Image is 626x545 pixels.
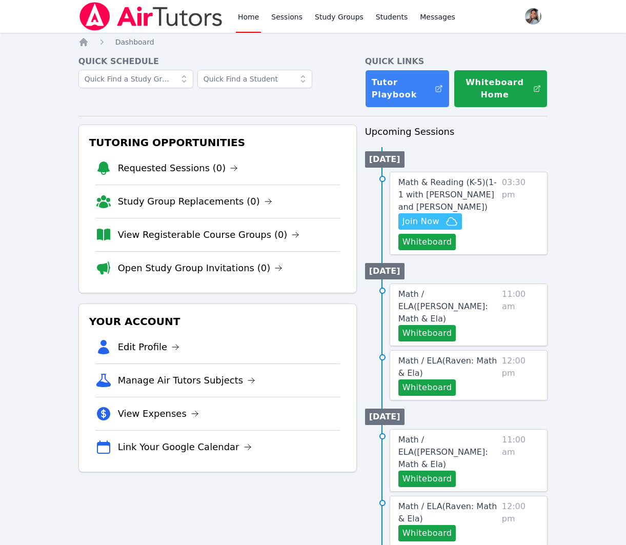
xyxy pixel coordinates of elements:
[398,325,456,341] button: Whiteboard
[118,340,180,354] a: Edit Profile
[398,471,456,487] button: Whiteboard
[398,234,456,250] button: Whiteboard
[118,373,256,388] a: Manage Air Tutors Subjects
[398,289,488,324] span: Math / ELA ( [PERSON_NAME]: Math & Ela )
[365,151,405,168] li: [DATE]
[78,70,193,88] input: Quick Find a Study Group
[502,355,539,396] span: 12:00 pm
[398,213,462,230] button: Join Now
[365,125,548,139] h3: Upcoming Sessions
[398,177,497,212] span: Math & Reading (K-5) ( 1-1 with [PERSON_NAME] and [PERSON_NAME] )
[87,312,348,331] h3: Your Account
[197,70,312,88] input: Quick Find a Student
[115,38,154,46] span: Dashboard
[398,176,498,213] a: Math & Reading (K-5)(1-1 with [PERSON_NAME] and [PERSON_NAME])
[118,261,283,275] a: Open Study Group Invitations (0)
[398,356,497,378] span: Math / ELA ( Raven: Math & Ela )
[402,215,439,228] span: Join Now
[118,161,238,175] a: Requested Sessions (0)
[118,228,300,242] a: View Registerable Course Groups (0)
[398,501,497,523] span: Math / ELA ( Raven: Math & Ela )
[398,500,498,525] a: Math / ELA(Raven: Math & Ela)
[398,435,488,469] span: Math / ELA ( [PERSON_NAME]: Math & Ela )
[365,55,548,68] h4: Quick Links
[398,525,456,541] button: Whiteboard
[365,70,450,108] a: Tutor Playbook
[398,355,498,379] a: Math / ELA(Raven: Math & Ela)
[78,2,224,31] img: Air Tutors
[398,434,498,471] a: Math / ELA([PERSON_NAME]: Math & Ela)
[365,409,405,425] li: [DATE]
[115,37,154,47] a: Dashboard
[502,500,539,541] span: 12:00 pm
[502,434,539,487] span: 11:00 am
[398,379,456,396] button: Whiteboard
[118,440,252,454] a: Link Your Google Calendar
[78,55,357,68] h4: Quick Schedule
[118,407,199,421] a: View Expenses
[454,70,548,108] button: Whiteboard Home
[78,37,548,47] nav: Breadcrumb
[502,176,539,250] span: 03:30 pm
[398,288,498,325] a: Math / ELA([PERSON_NAME]: Math & Ela)
[118,194,272,209] a: Study Group Replacements (0)
[420,12,455,22] span: Messages
[502,288,539,341] span: 11:00 am
[87,133,348,152] h3: Tutoring Opportunities
[365,263,405,279] li: [DATE]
